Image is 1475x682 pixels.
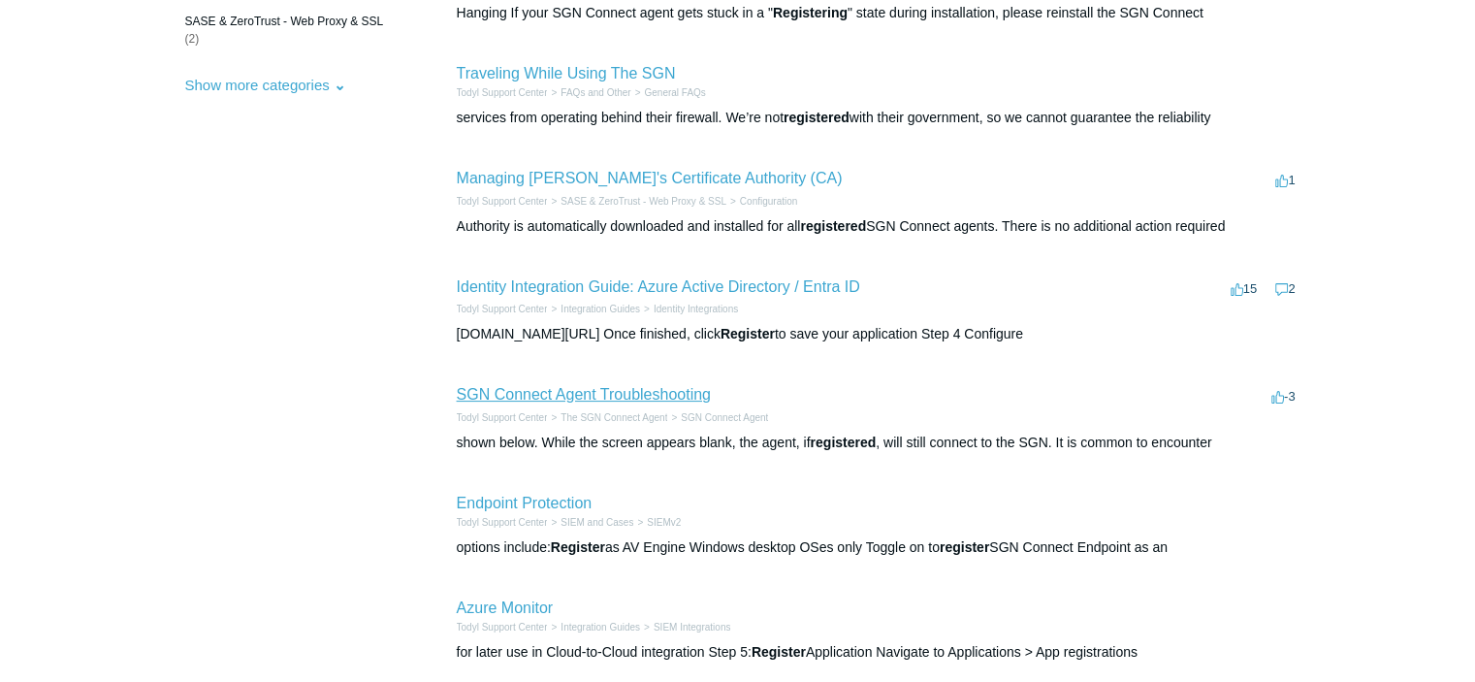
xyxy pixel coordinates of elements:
[647,517,681,528] a: SIEMv2
[561,412,667,423] a: The SGN Connect Agent
[457,65,676,81] a: Traveling While Using The SGN
[457,196,548,207] a: Todyl Support Center
[457,410,548,425] li: Todyl Support Center
[773,5,848,20] em: Registering
[640,302,738,316] li: Identity Integrations
[457,85,548,100] li: Todyl Support Center
[457,620,548,634] li: Todyl Support Center
[457,433,1300,453] div: shown below. While the screen appears blank, the agent, if , will still connect to the SGN. It is...
[457,216,1300,237] div: Authority is automatically downloaded and installed for all SGN Connect agents. There is no addit...
[457,324,1300,344] div: [DOMAIN_NAME][URL] Once finished, click to save your application Step 4 Configure
[640,620,730,634] li: SIEM Integrations
[457,642,1300,663] div: for later use in Cloud-to-Cloud integration Step 5: Application Navigate to Applications > App re...
[561,196,726,207] a: SASE & ZeroTrust - Web Proxy & SSL
[457,386,711,403] a: SGN Connect Agent Troubleshooting
[561,517,633,528] a: SIEM and Cases
[457,622,548,633] a: Todyl Support Center
[1231,281,1257,296] span: 15
[561,622,640,633] a: Integration Guides
[811,435,877,450] em: registered
[457,495,593,511] a: Endpoint Protection
[667,410,768,425] li: SGN Connect Agent
[547,515,633,530] li: SIEM and Cases
[633,515,681,530] li: SIEMv2
[654,622,730,633] a: SIEM Integrations
[547,302,640,316] li: Integration Guides
[561,87,630,98] a: FAQs and Other
[1271,389,1296,404] span: -3
[752,644,806,660] em: Register
[457,304,548,314] a: Todyl Support Center
[726,194,797,209] li: Configuration
[644,87,705,98] a: General FAQs
[457,515,548,530] li: Todyl Support Center
[457,302,548,316] li: Todyl Support Center
[457,170,843,186] a: Managing [PERSON_NAME]'s Certificate Authority (CA)
[185,32,200,46] span: (2)
[681,412,768,423] a: SGN Connect Agent
[1275,173,1295,187] span: 1
[457,278,860,295] a: Identity Integration Guide: Azure Active Directory / Entra ID
[1275,281,1295,296] span: 2
[457,87,548,98] a: Todyl Support Center
[547,85,630,100] li: FAQs and Other
[784,110,850,125] em: registered
[176,3,401,57] a: SASE & ZeroTrust - Web Proxy & SSL (2)
[561,304,640,314] a: Integration Guides
[457,3,1300,23] div: Hanging If your SGN Connect agent gets stuck in a " " state during installation, please reinstall...
[740,196,797,207] a: Configuration
[940,539,989,555] em: register
[185,15,384,28] span: SASE & ZeroTrust - Web Proxy & SSL
[551,539,605,555] em: Register
[721,326,775,341] em: Register
[457,108,1300,128] div: services from operating behind their firewall. We’re not with their government, so we cannot guar...
[654,304,738,314] a: Identity Integrations
[457,194,548,209] li: Todyl Support Center
[457,412,548,423] a: Todyl Support Center
[457,537,1300,558] div: options include: as AV Engine Windows desktop OSes only Toggle on to SGN Connect Endpoint as an
[457,517,548,528] a: Todyl Support Center
[800,218,866,234] em: registered
[547,410,667,425] li: The SGN Connect Agent
[457,600,554,616] a: Azure Monitor
[547,620,640,634] li: Integration Guides
[176,67,356,103] button: Show more categories
[547,194,725,209] li: SASE & ZeroTrust - Web Proxy & SSL
[631,85,706,100] li: General FAQs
